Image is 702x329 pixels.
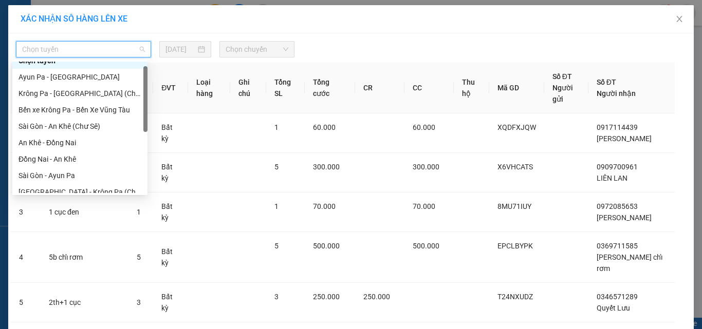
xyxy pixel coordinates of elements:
div: Krông Pa - [GEOGRAPHIC_DATA] (Chư RCăm) [19,88,141,99]
div: An Khê - Đồng Nai [12,134,147,151]
span: 5 [137,253,141,261]
div: Đồng Nai - An Khê [19,153,141,165]
span: 1 [274,123,279,131]
span: 500.000 [313,242,340,250]
td: 1 cục đen [41,192,128,232]
div: Bến xe Krông Pa - Bến Xe Vũng Tàu [19,104,141,115]
td: 5 [11,283,41,322]
span: Số ĐT [597,78,616,86]
span: 0369711585 [597,242,638,250]
div: Ayun Pa - [GEOGRAPHIC_DATA] [19,71,141,83]
span: XQDFXJQW [497,123,536,131]
th: Thu hộ [454,63,489,113]
span: 5 [274,242,279,250]
th: Ghi chú [230,63,266,113]
span: X6VHCATS [497,163,533,171]
span: [PERSON_NAME] [597,134,652,143]
span: 60.000 [313,123,336,131]
td: Bất kỳ [153,153,188,192]
th: CR [355,63,404,113]
th: Tổng SL [266,63,305,113]
th: Loại hàng [188,63,230,113]
span: 70.000 [413,202,435,210]
span: 0346571289 [597,293,638,301]
span: Chọn chuyến [226,42,289,57]
span: Chọn tuyến [22,42,145,57]
span: close [675,15,683,23]
span: EPCLBYPK [497,242,533,250]
div: [GEOGRAPHIC_DATA] - Krông Pa (Chư RCăm) [19,186,141,198]
th: STT [11,63,41,113]
span: 300.000 [313,163,340,171]
span: 3 [274,293,279,301]
span: Người nhận [597,89,636,98]
div: Sài Gòn - An Khê (Chư Sê) [12,118,147,134]
td: 1 [11,113,41,153]
div: Ayun Pa - Sài Gòn [12,69,147,85]
td: 4 [11,232,41,283]
td: 2th+1 cục [41,283,128,322]
span: 1 [274,202,279,210]
td: Bất kỳ [153,283,188,322]
span: 1 [137,208,141,216]
span: LIÊN LAN [597,174,627,182]
th: CC [404,63,454,113]
span: 3 [137,298,141,306]
span: 5 [274,163,279,171]
th: Mã GD [489,63,544,113]
span: 250.000 [313,293,340,301]
td: Bất kỳ [153,232,188,283]
span: 250.000 [363,293,390,301]
span: Số ĐT [552,72,572,81]
div: Sài Gòn - Krông Pa (Chư RCăm) [12,184,147,200]
th: ĐVT [153,63,188,113]
div: Sài Gòn - Ayun Pa [12,167,147,184]
div: Sài Gòn - An Khê (Chư Sê) [19,121,141,132]
button: Close [665,5,694,34]
span: 8MU71IUY [497,202,531,210]
span: Người gửi [552,84,573,103]
td: 5b chỉ rơm [41,232,128,283]
div: Sài Gòn - Ayun Pa [19,170,141,181]
span: 60.000 [413,123,435,131]
td: 2 [11,153,41,192]
td: 3 [11,192,41,232]
span: 0972085653 [597,202,638,210]
input: 15/08/2025 [165,44,195,55]
th: Tổng cước [305,63,355,113]
span: 0909700961 [597,163,638,171]
span: Quyết Lưu [597,304,630,312]
span: 70.000 [313,202,336,210]
span: 500.000 [413,242,439,250]
td: Bất kỳ [153,113,188,153]
div: An Khê - Đồng Nai [19,137,141,148]
span: 300.000 [413,163,439,171]
span: [PERSON_NAME] [597,214,652,222]
span: XÁC NHẬN SỐ HÀNG LÊN XE [21,14,127,24]
div: Đồng Nai - An Khê [12,151,147,167]
span: T24NXUDZ [497,293,533,301]
div: Bến xe Krông Pa - Bến Xe Vũng Tàu [12,102,147,118]
span: [PERSON_NAME] chỉ rơm [597,253,662,273]
div: Krông Pa - Sài Gòn (Chư RCăm) [12,85,147,102]
td: Bất kỳ [153,192,188,232]
span: 0917114439 [597,123,638,131]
